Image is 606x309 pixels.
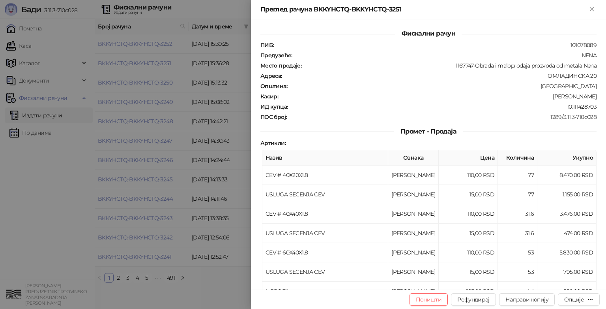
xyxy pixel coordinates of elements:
span: Направи копију [505,296,548,303]
strong: Место продаје : [260,62,301,69]
strong: Предузеће : [260,52,292,59]
td: 8.470,00 RSD [537,166,597,185]
td: 474,00 RSD [537,224,597,243]
td: 15,00 RSD [439,224,498,243]
td: USLUGA SECENJA CEV [262,224,388,243]
div: 101078089 [274,41,597,49]
button: Опције [558,293,600,306]
button: Рефундирај [451,293,496,306]
strong: Касир : [260,93,278,100]
td: L-PROFIL [262,282,388,301]
div: [GEOGRAPHIC_DATA] [288,83,597,90]
div: 1167747-Obrada i maloprodaja prozvoda od metala Nena [302,62,597,69]
td: 15,00 RSD [439,185,498,204]
div: 10:111428703 [288,103,597,110]
strong: ПОС број : [260,113,286,121]
button: Направи копију [499,293,555,306]
td: [PERSON_NAME] [388,262,439,282]
div: [PERSON_NAME] [279,93,597,100]
td: 550,00 RSD [537,282,597,301]
th: Цена [439,150,498,166]
td: [PERSON_NAME] [388,243,439,262]
td: [PERSON_NAME] [388,204,439,224]
td: 77 [498,166,537,185]
td: [PERSON_NAME] [388,282,439,301]
td: CEV # 40X40X1.8 [262,204,388,224]
td: 53 [498,262,537,282]
div: 1289/3.11.3-710c028 [287,113,597,121]
td: 125,00 RSD [439,282,498,301]
td: 110,00 RSD [439,243,498,262]
strong: Артикли : [260,139,286,147]
td: 4,4 [498,282,537,301]
td: 31,6 [498,204,537,224]
strong: ПИБ : [260,41,273,49]
td: USLUGA SECENJA CEV [262,185,388,204]
td: 3.476,00 RSD [537,204,597,224]
span: Фискални рачун [395,30,462,37]
td: CEV # 40X20X1.8 [262,166,388,185]
th: Назив [262,150,388,166]
th: Укупно [537,150,597,166]
td: USLUGA SECENJA CEV [262,262,388,282]
td: 110,00 RSD [439,204,498,224]
button: Close [587,5,597,14]
th: Количина [498,150,537,166]
th: Ознака [388,150,439,166]
td: 31,6 [498,224,537,243]
strong: Општина : [260,83,287,90]
div: NENA [293,52,597,59]
td: 15,00 RSD [439,262,498,282]
strong: Адреса : [260,72,282,79]
td: 77 [498,185,537,204]
span: Промет - Продаја [394,128,463,135]
div: ОМЛАДИНСКА 20 [283,72,597,79]
td: [PERSON_NAME] [388,185,439,204]
strong: ИД купца : [260,103,288,110]
div: Преглед рачуна BKKYHCTQ-BKKYHCTQ-3251 [260,5,587,14]
div: Опције [564,296,584,303]
td: CEV # 60X40X1.8 [262,243,388,262]
td: 110,00 RSD [439,166,498,185]
td: 5.830,00 RSD [537,243,597,262]
td: 795,00 RSD [537,262,597,282]
td: 1.155,00 RSD [537,185,597,204]
button: Поништи [410,293,448,306]
td: [PERSON_NAME] [388,166,439,185]
td: 53 [498,243,537,262]
td: [PERSON_NAME] [388,224,439,243]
